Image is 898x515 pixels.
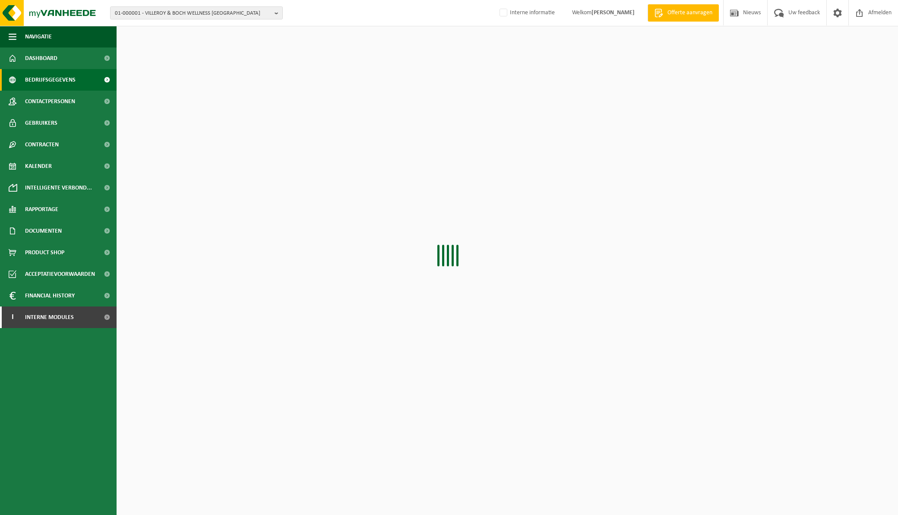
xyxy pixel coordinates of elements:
[25,47,57,69] span: Dashboard
[25,220,62,242] span: Documenten
[25,26,52,47] span: Navigatie
[9,306,16,328] span: I
[25,112,57,134] span: Gebruikers
[648,4,719,22] a: Offerte aanvragen
[110,6,283,19] button: 01-000001 - VILLEROY & BOCH WELLNESS [GEOGRAPHIC_DATA]
[25,263,95,285] span: Acceptatievoorwaarden
[25,242,64,263] span: Product Shop
[25,134,59,155] span: Contracten
[25,69,76,91] span: Bedrijfsgegevens
[25,306,74,328] span: Interne modules
[498,6,555,19] label: Interne informatie
[25,155,52,177] span: Kalender
[591,9,635,16] strong: [PERSON_NAME]
[25,91,75,112] span: Contactpersonen
[25,177,92,199] span: Intelligente verbond...
[25,199,58,220] span: Rapportage
[25,285,75,306] span: Financial History
[115,7,271,20] span: 01-000001 - VILLEROY & BOCH WELLNESS [GEOGRAPHIC_DATA]
[665,9,715,17] span: Offerte aanvragen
